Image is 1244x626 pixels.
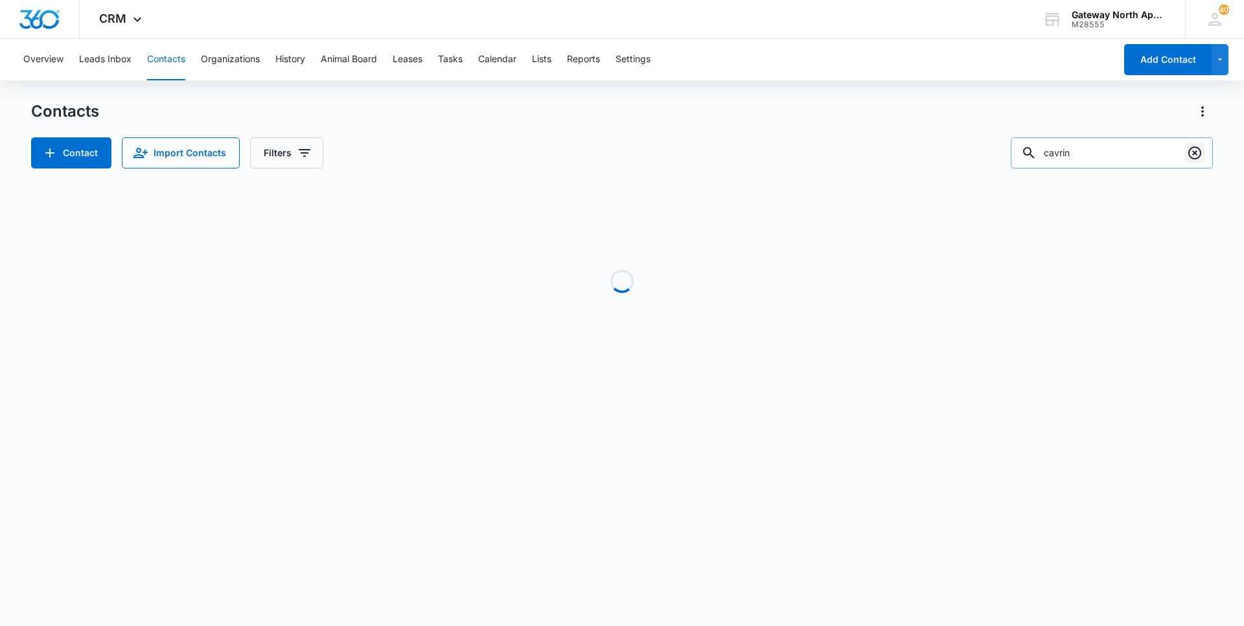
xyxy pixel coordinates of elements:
button: History [275,39,305,80]
button: Animal Board [321,39,377,80]
button: Tasks [438,39,463,80]
div: account id [1072,20,1166,29]
button: Overview [23,39,63,80]
button: Settings [616,39,651,80]
button: Contacts [147,39,185,80]
button: Leases [393,39,422,80]
span: CRM [99,12,126,25]
button: Leads Inbox [79,39,132,80]
div: account name [1072,10,1166,20]
button: Filters [250,137,323,168]
h1: Contacts [31,102,99,121]
div: notifications count [1219,5,1229,15]
button: Clear [1184,143,1205,163]
button: Lists [532,39,551,80]
button: Calendar [478,39,516,80]
button: Actions [1192,101,1213,122]
button: Import Contacts [122,137,240,168]
span: 40 [1219,5,1229,15]
button: Organizations [201,39,260,80]
button: Add Contact [31,137,111,168]
button: Reports [567,39,600,80]
button: Add Contact [1124,44,1212,75]
input: Search Contacts [1011,137,1213,168]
